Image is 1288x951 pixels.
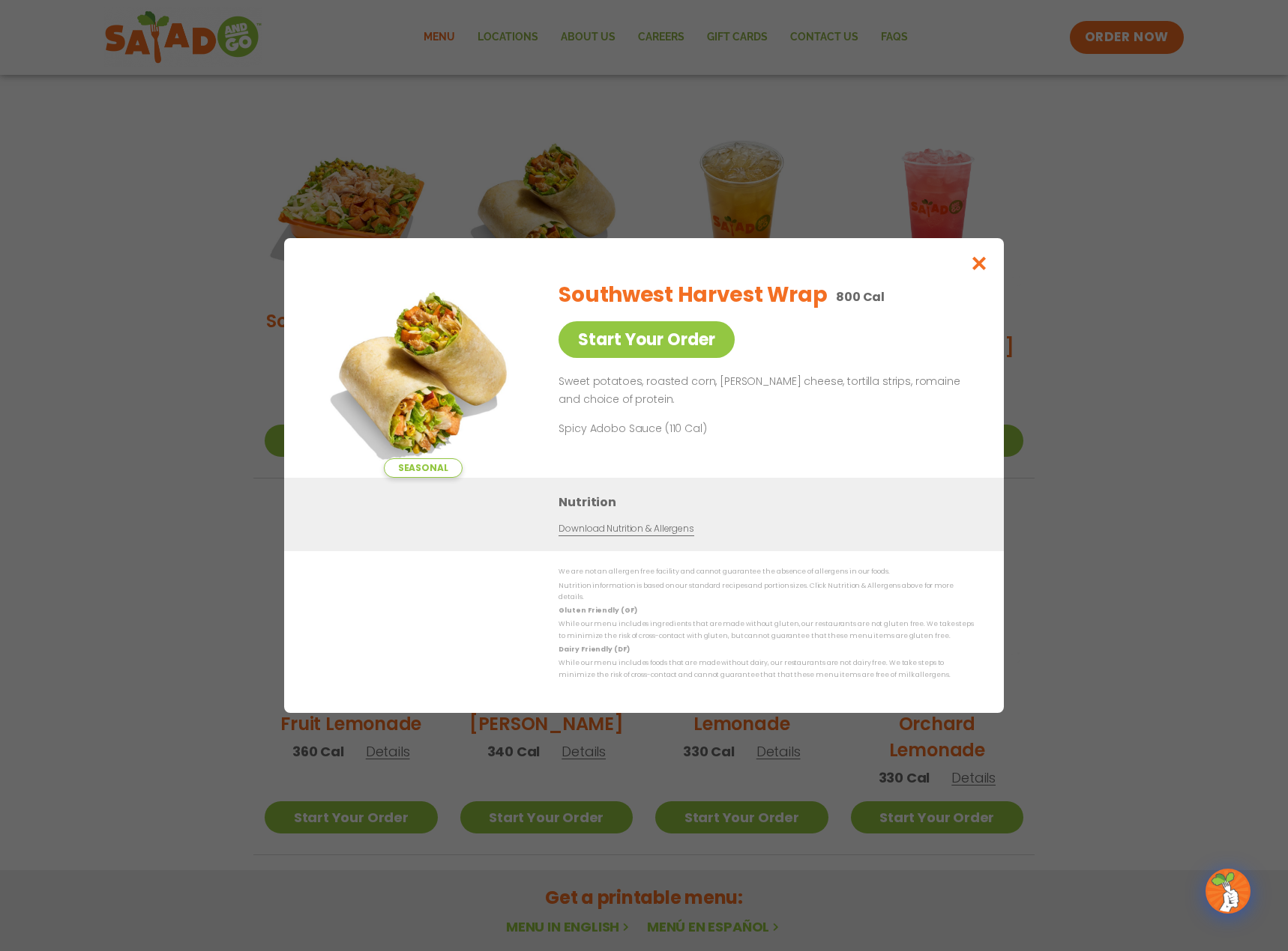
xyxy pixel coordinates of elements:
[559,606,637,615] strong: Gluten Friendly (GF)
[559,645,629,654] strong: Dairy Friendly (DF)
[318,268,528,478] img: Featured product photo for Southwest Harvest Wrap
[559,522,693,536] a: Download Nutrition & Allergens
[559,373,968,409] p: Sweet potatoes, roasted corn, [PERSON_NAME] cheese, tortilla strips, romaine and choice of protein.
[1207,870,1249,912] img: wpChatIcon
[559,580,974,604] p: Nutrition information is based on our standard recipes and portion sizes. Click Nutrition & Aller...
[559,566,974,577] p: We are not an allergen free facility and cannot guarantee the absence of allergens in our foods.
[836,288,885,306] p: 800 Cal
[559,321,735,358] a: Start Your Order
[384,458,463,478] span: Seasonal
[559,421,836,437] p: Spicy Adobo Sauce (110 Cal)
[559,493,981,511] h3: Nutrition
[955,238,1004,288] button: Close modal
[559,657,974,681] p: While our menu includes foods that are made without dairy, our restaurants are not dairy free. We...
[559,619,974,642] p: While our menu includes ingredients that are made without gluten, our restaurants are not gluten ...
[559,279,827,311] h2: Southwest Harvest Wrap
